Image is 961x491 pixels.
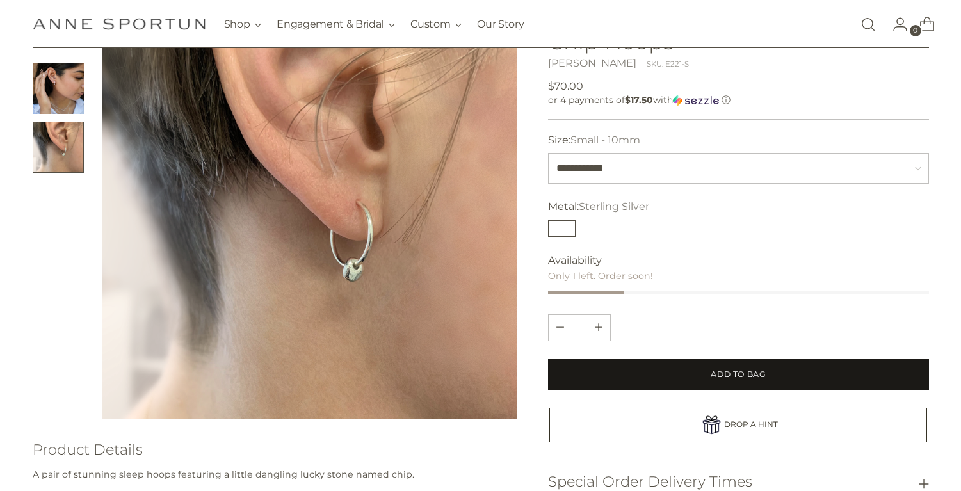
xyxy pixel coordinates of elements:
span: Sterling Silver [579,200,649,213]
button: Shop [224,10,262,38]
button: Change image to image 3 [33,122,84,173]
button: Engagement & Bridal [277,10,395,38]
button: Subtract product quantity [587,315,610,341]
span: Only 1 left. Order soon! [548,270,653,282]
div: SKU: E221-S [647,59,689,70]
button: Add product quantity [549,315,572,341]
a: Open cart modal [909,12,935,37]
a: Go to the account page [882,12,908,37]
img: Sezzle [673,95,719,106]
div: or 4 payments of$17.50withSezzle Click to learn more about Sezzle [548,94,928,106]
a: Anne Sportun Fine Jewellery [33,18,206,30]
a: DROP A HINT [549,408,927,442]
button: Add to Bag [548,359,928,390]
h1: Chip Hoops [548,29,928,53]
span: $70.00 [548,79,583,94]
button: Sterling Silver [548,220,576,237]
label: Size: [548,133,640,148]
h3: Special Order Delivery Times [548,474,752,490]
a: Our Story [477,10,524,38]
span: $17.50 [625,94,653,106]
a: [PERSON_NAME] [548,57,636,69]
img: Chip Hoops [102,4,517,419]
a: Open search modal [855,12,881,37]
span: Small - 10mm [570,134,640,146]
span: 0 [910,25,921,36]
input: Product quantity [564,315,595,341]
p: A pair of stunning sleep hoops featuring a little dangling lucky stone named chip. [33,468,517,481]
span: DROP A HINT [724,419,778,429]
button: Change image to image 2 [33,63,84,114]
div: or 4 payments of with [548,94,928,106]
span: Availability [548,253,602,268]
span: Add to Bag [711,369,766,380]
label: Metal: [548,199,649,214]
h3: Product Details [33,442,517,458]
button: Custom [410,10,462,38]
